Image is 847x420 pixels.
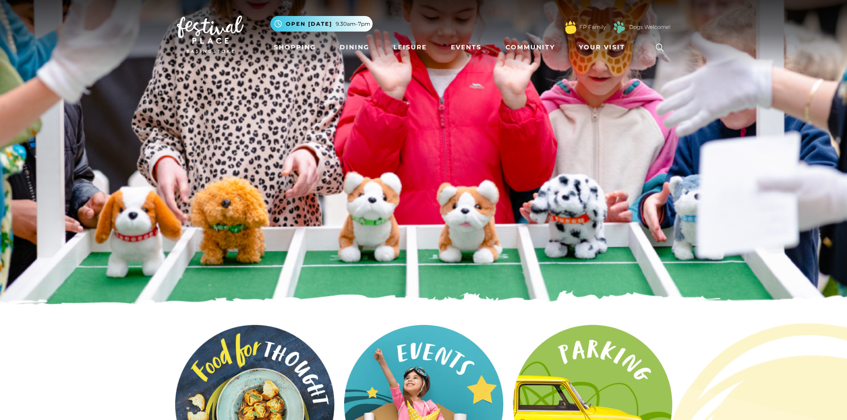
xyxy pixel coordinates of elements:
span: Open [DATE] [286,20,332,28]
a: FP Family [579,23,606,31]
img: Festival Place Logo [177,16,244,53]
span: Your Visit [579,43,625,52]
a: Leisure [390,39,430,56]
a: Community [502,39,558,56]
span: 9.30am-7pm [336,20,370,28]
a: Your Visit [575,39,633,56]
a: Shopping [270,39,320,56]
a: Dining [336,39,373,56]
button: Open [DATE] 9.30am-7pm [270,16,373,32]
a: Events [447,39,485,56]
a: Dogs Welcome! [629,23,670,31]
